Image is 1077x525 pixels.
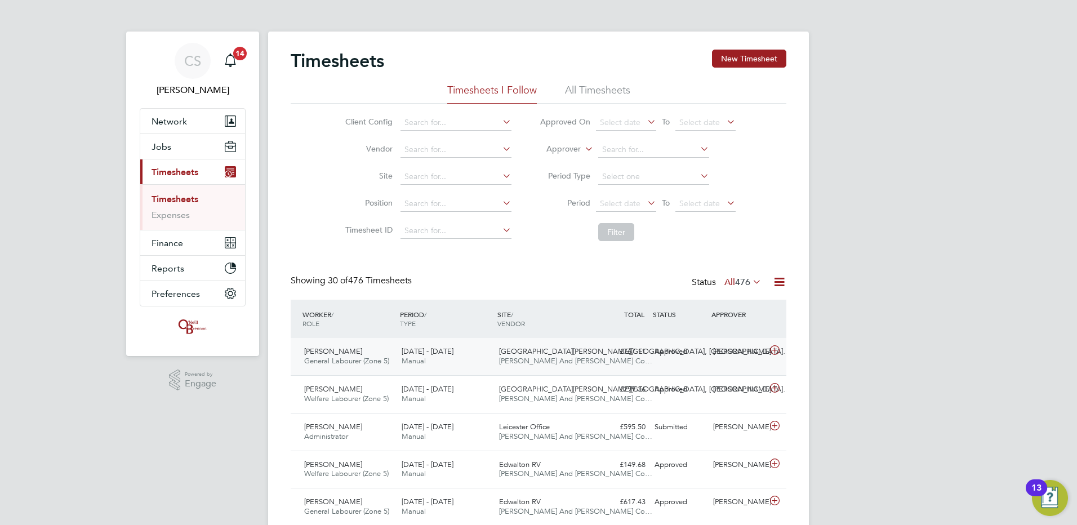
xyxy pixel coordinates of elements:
label: Vendor [342,144,393,154]
div: Showing [291,275,414,287]
span: [PERSON_NAME] [304,497,362,506]
span: [PERSON_NAME] And [PERSON_NAME] Co… [499,394,652,403]
div: £595.50 [591,418,650,437]
span: Reports [152,263,184,274]
label: Position [342,198,393,208]
div: Timesheets [140,184,245,230]
input: Select one [598,169,709,185]
span: [PERSON_NAME] And [PERSON_NAME] Co… [499,469,652,478]
span: [GEOGRAPHIC_DATA][PERSON_NAME][GEOGRAPHIC_DATA], [GEOGRAPHIC_DATA]… [499,346,790,356]
button: Filter [598,223,634,241]
span: Manual [402,431,426,441]
div: Status [692,275,764,291]
nav: Main navigation [126,32,259,356]
span: Network [152,116,187,127]
label: Timesheet ID [342,225,393,235]
label: Site [342,171,393,181]
span: Administrator [304,431,348,441]
button: New Timesheet [712,50,786,68]
span: [PERSON_NAME] [304,346,362,356]
span: Select date [600,117,640,127]
span: TYPE [400,319,416,328]
span: CS [184,54,201,68]
span: Edwalton RV [499,497,541,506]
div: WORKER [300,304,397,333]
label: All [724,277,762,288]
span: Manual [402,356,426,366]
span: 476 [735,277,750,288]
span: [DATE] - [DATE] [402,497,453,506]
button: Finance [140,230,245,255]
button: Timesheets [140,159,245,184]
button: Network [140,109,245,134]
span: Edwalton RV [499,460,541,469]
h2: Timesheets [291,50,384,72]
div: Approved [650,342,709,361]
button: Open Resource Center, 13 new notifications [1032,480,1068,516]
span: Manual [402,506,426,516]
span: / [424,310,426,319]
span: Finance [152,238,183,248]
span: Chloe Saffill [140,83,246,97]
span: [PERSON_NAME] [304,384,362,394]
a: Go to home page [140,318,246,336]
label: Approved On [540,117,590,127]
button: Preferences [140,281,245,306]
span: Select date [679,117,720,127]
div: Submitted [650,418,709,437]
span: Jobs [152,141,171,152]
a: CS[PERSON_NAME] [140,43,246,97]
span: Timesheets [152,167,198,177]
div: APPROVER [709,304,767,324]
span: Engage [185,379,216,389]
input: Search for... [400,196,511,212]
a: Powered byEngage [169,370,217,391]
span: 476 Timesheets [328,275,412,286]
div: [PERSON_NAME] [709,493,767,511]
span: [PERSON_NAME] And [PERSON_NAME] Co… [499,431,652,441]
span: Welfare Labourer (Zone 5) [304,469,389,478]
span: VENDOR [497,319,525,328]
div: £149.68 [591,456,650,474]
span: Leicester Office [499,422,550,431]
a: Timesheets [152,194,198,204]
div: STATUS [650,304,709,324]
span: General Labourer (Zone 5) [304,506,389,516]
li: All Timesheets [565,83,630,104]
span: [PERSON_NAME] And [PERSON_NAME] Co… [499,356,652,366]
div: Approved [650,493,709,511]
span: Powered by [185,370,216,379]
span: / [511,310,513,319]
input: Search for... [598,142,709,158]
input: Search for... [400,142,511,158]
span: 14 [233,47,247,60]
button: Jobs [140,134,245,159]
span: / [331,310,333,319]
div: [PERSON_NAME] [709,456,767,474]
span: [DATE] - [DATE] [402,384,453,394]
span: [PERSON_NAME] [304,460,362,469]
a: 14 [219,43,242,79]
label: Client Config [342,117,393,127]
div: PERIOD [397,304,495,333]
span: [GEOGRAPHIC_DATA][PERSON_NAME][GEOGRAPHIC_DATA], [GEOGRAPHIC_DATA]… [499,384,790,394]
span: Select date [679,198,720,208]
div: Approved [650,380,709,399]
span: General Labourer (Zone 5) [304,356,389,366]
span: [DATE] - [DATE] [402,460,453,469]
div: [PERSON_NAME] [709,418,767,437]
label: Period [540,198,590,208]
input: Search for... [400,169,511,185]
button: Reports [140,256,245,281]
span: TOTAL [624,310,644,319]
label: Period Type [540,171,590,181]
div: [PERSON_NAME] [709,380,767,399]
span: [PERSON_NAME] [304,422,362,431]
span: [DATE] - [DATE] [402,422,453,431]
span: [DATE] - [DATE] [402,346,453,356]
input: Search for... [400,115,511,131]
span: 30 of [328,275,348,286]
span: Manual [402,394,426,403]
div: Approved [650,456,709,474]
input: Search for... [400,223,511,239]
